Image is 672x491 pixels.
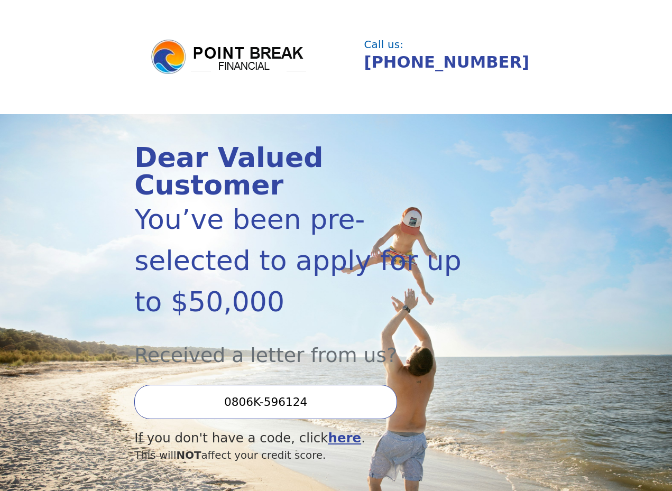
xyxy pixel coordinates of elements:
div: Received a letter from us? [134,322,477,370]
div: This will affect your credit score. [134,448,477,464]
div: If you don't have a code, click . [134,429,477,448]
span: NOT [177,449,201,461]
div: You’ve been pre-selected to apply for up to $50,000 [134,199,477,322]
a: [PHONE_NUMBER] [364,53,529,71]
div: Dear Valued Customer [134,144,477,199]
a: here [328,430,361,446]
input: Enter your Offer Code: [134,385,397,419]
img: logo.png [150,38,308,76]
div: Call us: [364,40,532,50]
